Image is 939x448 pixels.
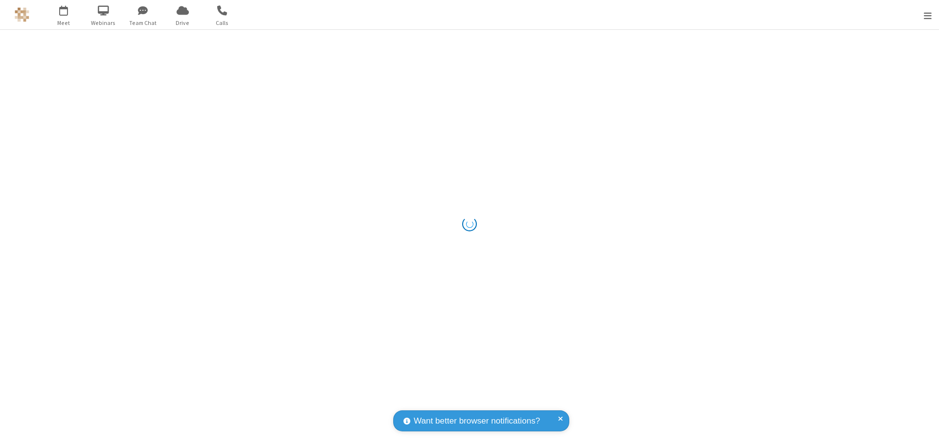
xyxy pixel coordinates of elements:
[204,19,241,27] span: Calls
[85,19,122,27] span: Webinars
[45,19,82,27] span: Meet
[15,7,29,22] img: QA Selenium DO NOT DELETE OR CHANGE
[125,19,161,27] span: Team Chat
[164,19,201,27] span: Drive
[414,415,540,427] span: Want better browser notifications?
